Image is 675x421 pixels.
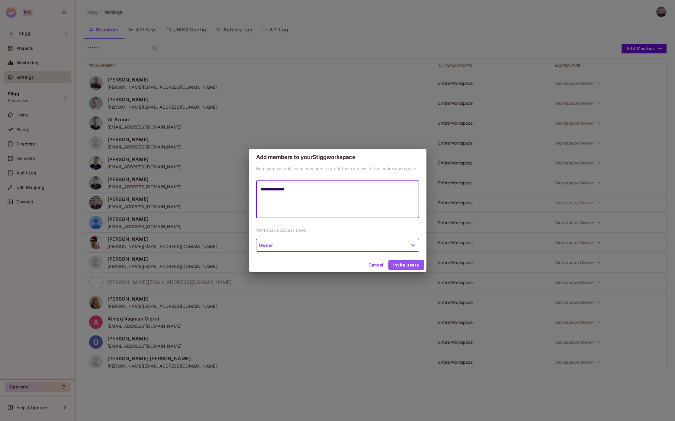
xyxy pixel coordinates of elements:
button: Cancel [366,260,386,270]
h2: Add members to your Stigg workspace [249,149,426,166]
p: Workspace Access Level [256,227,419,233]
p: Here you can add team members to grant them access to the entire workspace. [256,166,419,171]
button: Invite users [388,260,424,270]
button: Owner [256,239,419,252]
